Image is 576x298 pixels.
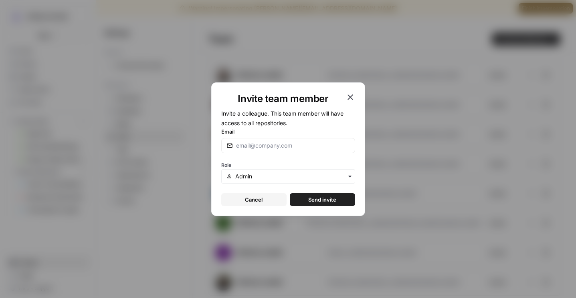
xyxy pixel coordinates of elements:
label: Email [221,128,355,136]
button: Send invite [290,193,355,206]
button: Cancel [221,193,287,206]
input: Admin [235,172,350,180]
span: Invite a colleague. This team member will have access to all repositories. [221,110,344,126]
span: Cancel [245,196,263,204]
h1: Invite team member [221,92,346,105]
span: Role [221,162,231,168]
span: Send invite [308,196,336,204]
input: email@company.com [236,142,350,150]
